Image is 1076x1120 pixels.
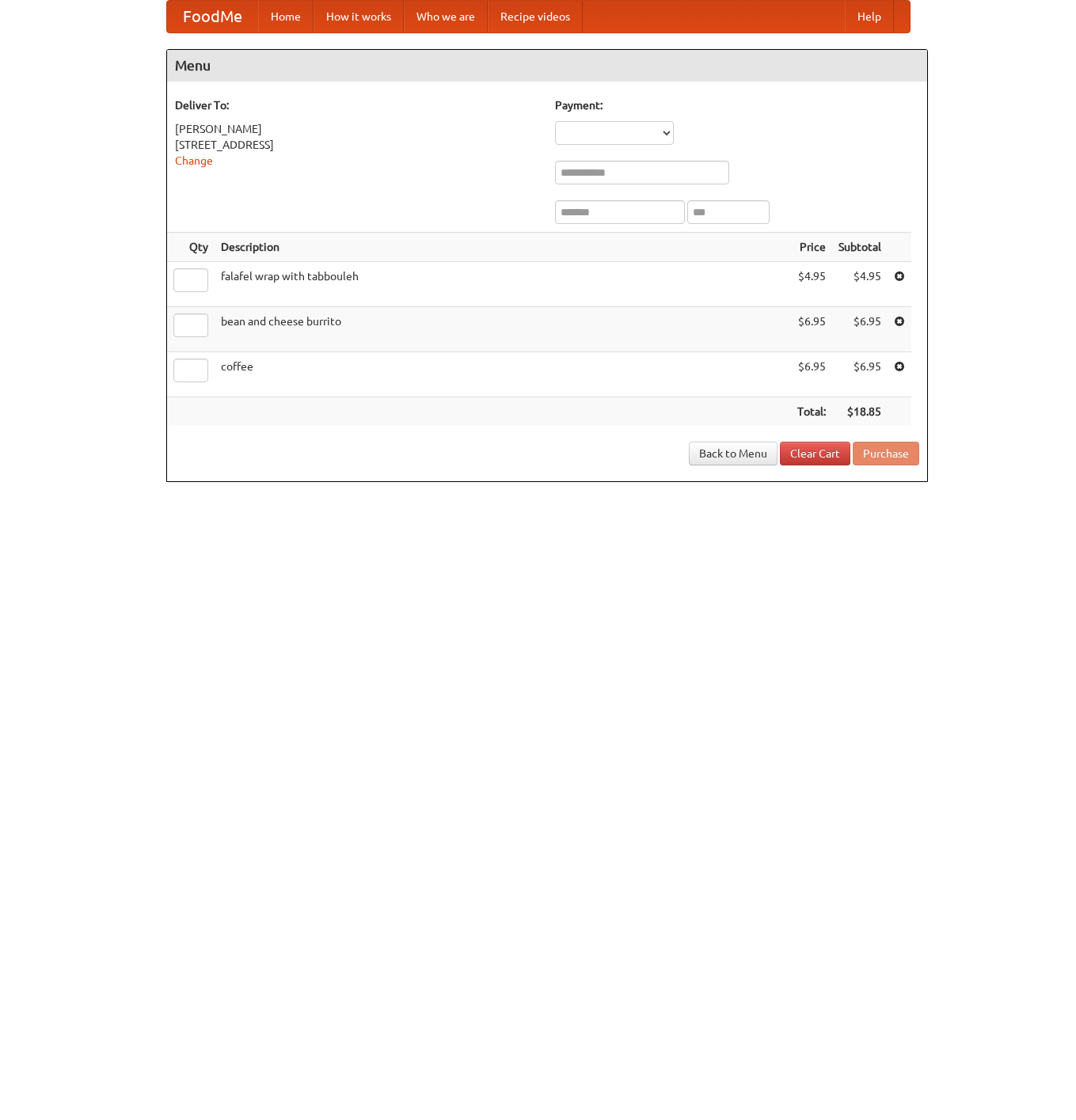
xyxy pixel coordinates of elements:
[175,121,539,137] div: [PERSON_NAME]
[167,1,258,32] a: FoodMe
[845,1,894,32] a: Help
[215,262,791,307] td: falafel wrap with tabbouleh
[689,442,778,465] a: Back to Menu
[175,154,213,167] a: Change
[215,352,791,397] td: coffee
[791,307,832,352] td: $6.95
[780,442,850,465] a: Clear Cart
[853,442,919,465] button: Purchase
[215,233,791,262] th: Description
[314,1,404,32] a: How it works
[555,97,919,113] h5: Payment:
[832,397,888,427] th: $18.85
[832,262,888,307] td: $4.95
[404,1,488,32] a: Who we are
[258,1,314,32] a: Home
[488,1,583,32] a: Recipe videos
[791,233,832,262] th: Price
[832,233,888,262] th: Subtotal
[175,97,539,113] h5: Deliver To:
[832,352,888,397] td: $6.95
[167,233,215,262] th: Qty
[215,307,791,352] td: bean and cheese burrito
[832,307,888,352] td: $6.95
[791,262,832,307] td: $4.95
[791,397,832,427] th: Total:
[175,137,539,153] div: [STREET_ADDRESS]
[167,50,927,82] h4: Menu
[791,352,832,397] td: $6.95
